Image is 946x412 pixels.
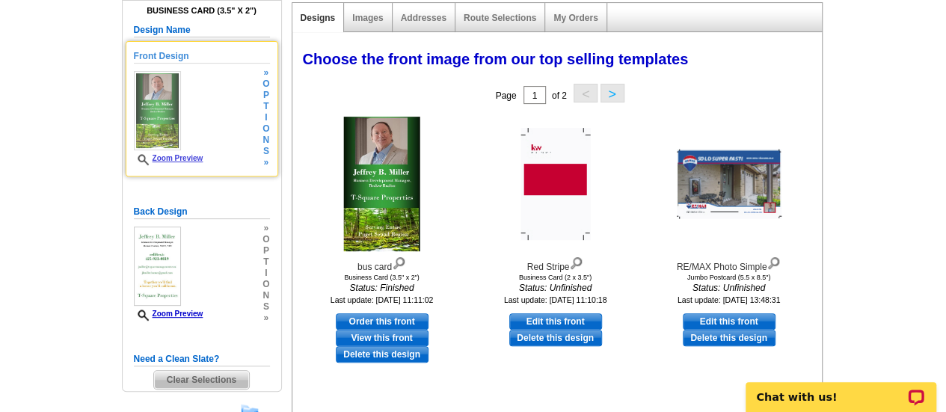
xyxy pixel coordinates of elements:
a: Images [352,13,383,23]
div: Business Card (2 x 3.5") [473,274,638,281]
a: use this design [683,313,775,330]
a: Delete this design [336,346,429,363]
img: small-thumb.jpg [134,227,181,306]
i: Status: Unfinished [473,281,638,295]
a: Addresses [401,13,446,23]
span: i [262,268,269,279]
a: Delete this design [509,330,602,346]
h5: Front Design [134,49,270,64]
span: » [262,67,269,79]
a: Designs [301,13,336,23]
span: » [262,223,269,234]
span: p [262,245,269,256]
span: o [262,234,269,245]
span: n [262,290,269,301]
button: > [601,84,624,102]
i: Status: Unfinished [647,281,811,295]
span: n [262,135,269,146]
a: Zoom Preview [134,310,203,318]
img: RE/MAX Photo Simple [677,150,781,219]
span: s [262,146,269,157]
img: view design details [392,253,406,270]
div: bus card [300,253,464,274]
button: < [574,84,598,102]
span: s [262,301,269,313]
small: Last update: [DATE] 11:10:18 [504,295,607,304]
div: RE/MAX Photo Simple [647,253,811,274]
img: view design details [569,253,583,270]
span: t [262,256,269,268]
img: Red Stripe [520,128,590,240]
h5: Need a Clean Slate? [134,352,270,366]
span: i [262,112,269,123]
a: use this design [509,313,602,330]
span: » [262,157,269,168]
span: t [262,101,269,112]
a: My Orders [553,13,598,23]
div: Red Stripe [473,253,638,274]
a: Route Selections [464,13,536,23]
i: Status: Finished [300,281,464,295]
div: Business Card (3.5" x 2") [300,274,464,281]
img: bus card [343,117,420,251]
small: Last update: [DATE] 13:48:31 [678,295,781,304]
span: o [262,123,269,135]
a: Zoom Preview [134,154,203,162]
span: Clear Selections [154,371,249,389]
img: small-thumb.jpg [134,71,181,150]
span: o [262,79,269,90]
h4: Business Card (3.5" x 2") [134,6,270,16]
span: o [262,279,269,290]
div: Jumbo Postcard (5.5 x 8.5") [647,274,811,281]
h5: Design Name [134,23,270,37]
a: use this design [336,313,429,330]
a: Delete this design [683,330,775,346]
span: p [262,90,269,101]
span: Choose the front image from our top selling templates [303,51,689,67]
span: Page [495,90,516,101]
img: view design details [767,253,781,270]
span: of 2 [552,90,567,101]
a: View this front [336,330,429,346]
span: » [262,313,269,324]
iframe: LiveChat chat widget [736,365,946,412]
small: Last update: [DATE] 11:11:02 [331,295,434,304]
h5: Back Design [134,205,270,219]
